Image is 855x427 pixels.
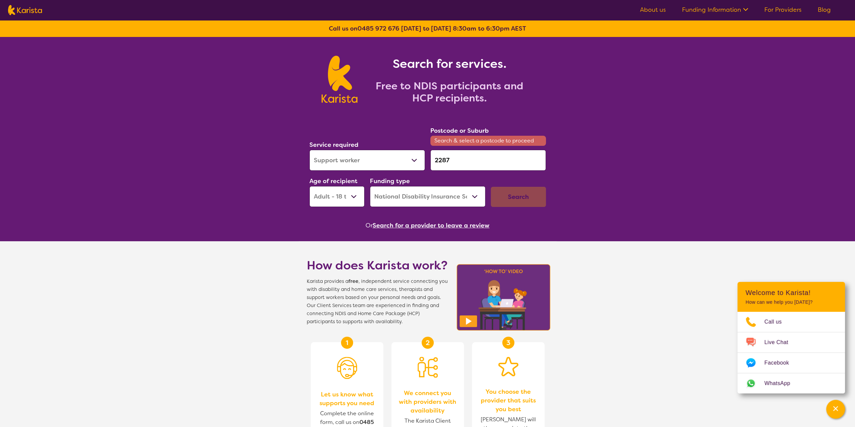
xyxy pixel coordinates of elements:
a: 0485 972 676 [357,25,399,33]
span: WhatsApp [764,378,798,388]
h1: Search for services. [366,56,533,72]
span: You choose the provider that suits you best [479,387,538,414]
a: For Providers [764,6,802,14]
span: Search & select a postcode to proceed [430,136,546,146]
b: Call us on [DATE] to [DATE] 8:30am to 6:30pm AEST [329,25,526,33]
div: 3 [502,337,514,349]
button: Channel Menu [826,400,845,419]
img: Karista logo [322,56,357,103]
span: Or [366,220,373,230]
img: Person with headset icon [337,357,357,379]
img: Star icon [498,357,518,376]
span: Let us know what supports you need [317,390,377,408]
img: Karista video [455,262,553,333]
label: Funding type [370,177,410,185]
b: free [348,278,358,285]
a: Funding Information [682,6,748,14]
img: Karista logo [8,5,42,15]
button: Search for a provider to leave a review [373,220,489,230]
span: Live Chat [764,337,796,347]
h2: Welcome to Karista! [745,289,837,297]
a: About us [640,6,666,14]
span: Call us [764,317,790,327]
div: 2 [422,337,434,349]
label: Age of recipient [309,177,357,185]
a: Web link opens in a new tab. [737,373,845,393]
label: Postcode or Suburb [430,127,489,135]
h1: How does Karista work? [307,257,448,273]
label: Service required [309,141,358,149]
input: Type [430,150,546,171]
div: 1 [341,337,353,349]
span: Karista provides a , independent service connecting you with disability and home care services, t... [307,277,448,326]
p: How can we help you [DATE]? [745,299,837,305]
span: Facebook [764,358,797,368]
h2: Free to NDIS participants and HCP recipients. [366,80,533,104]
span: We connect you with providers with availability [398,389,457,415]
ul: Choose channel [737,312,845,393]
div: Channel Menu [737,282,845,393]
a: Blog [818,6,831,14]
img: Person being matched to services icon [418,357,438,378]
